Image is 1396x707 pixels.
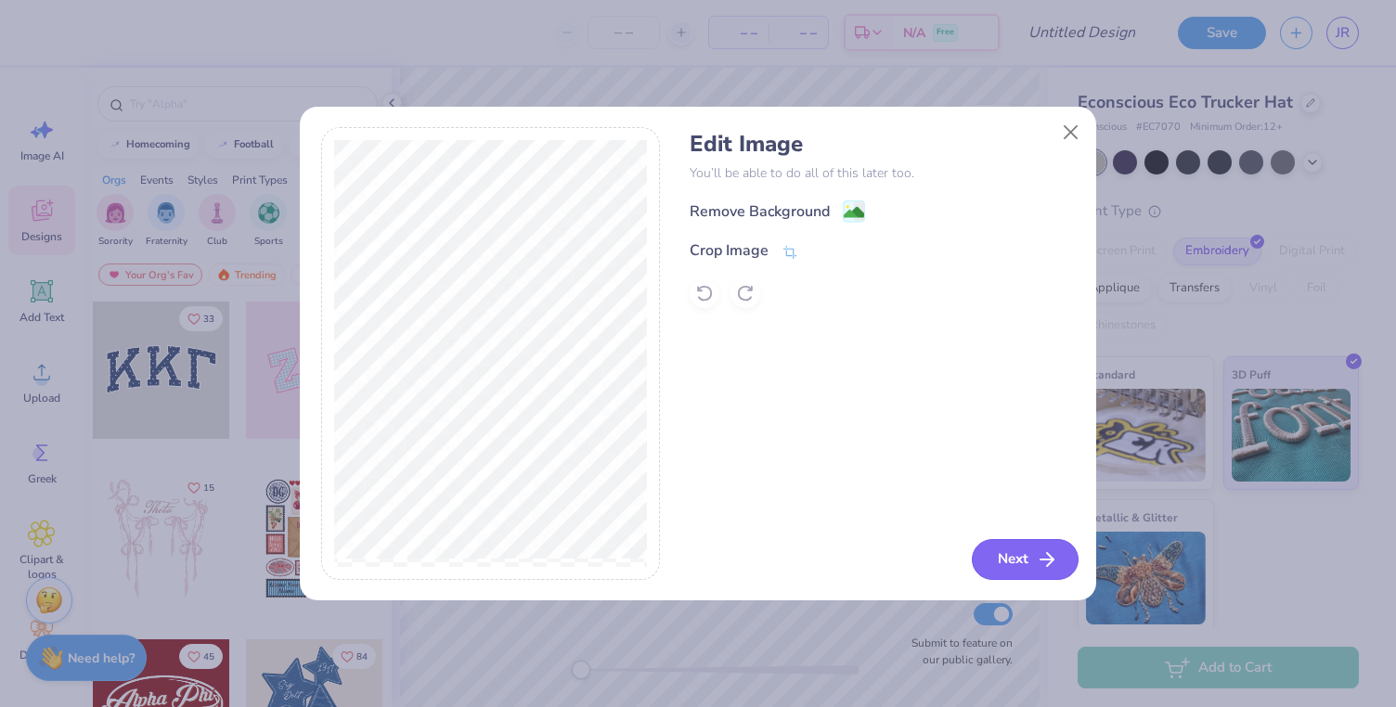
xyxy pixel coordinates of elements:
[1053,114,1089,149] button: Close
[690,131,1075,158] h4: Edit Image
[690,200,830,223] div: Remove Background
[690,163,1075,183] p: You’ll be able to do all of this later too.
[690,239,769,262] div: Crop Image
[972,539,1079,580] button: Next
